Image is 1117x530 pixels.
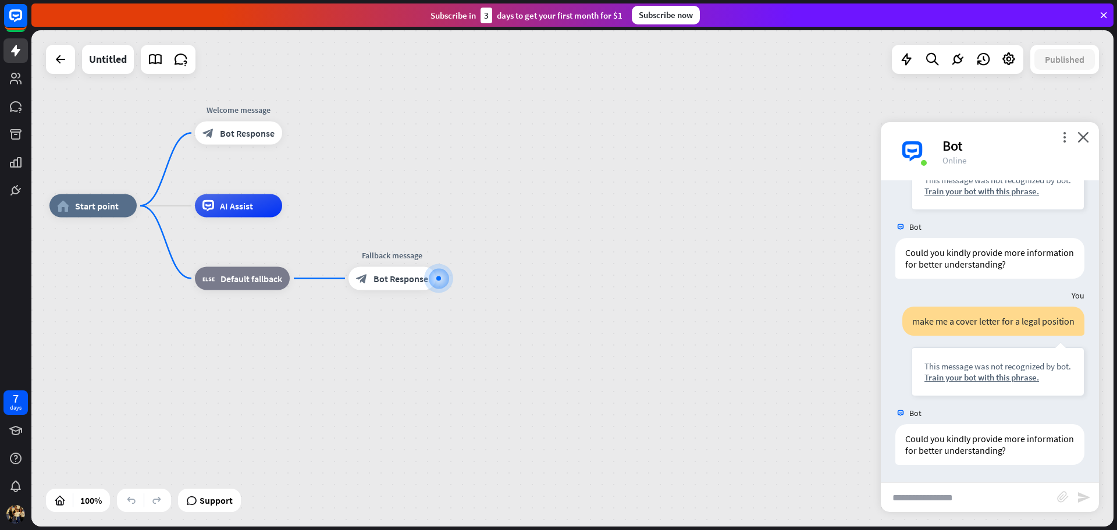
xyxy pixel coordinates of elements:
span: Bot [909,222,922,232]
div: 7 [13,393,19,404]
button: Open LiveChat chat widget [9,5,44,40]
div: Untitled [89,45,127,74]
div: Bot [942,137,1085,155]
span: Bot Response [373,273,428,284]
span: AI Assist [220,200,253,212]
span: Bot Response [220,127,275,139]
div: Online [942,155,1085,166]
div: Train your bot with this phrase. [924,186,1071,197]
div: Welcome message [186,104,291,116]
div: This message was not recognized by bot. [924,175,1071,186]
span: Default fallback [220,273,282,284]
span: You [1072,290,1084,301]
div: Fallback message [340,250,444,261]
i: block_bot_response [356,273,368,284]
i: send [1077,490,1091,504]
span: Start point [75,200,119,212]
div: This message was not recognized by bot. [924,361,1071,372]
div: Could you kindly provide more information for better understanding? [895,238,1084,279]
div: Train your bot with this phrase. [924,372,1071,383]
i: block_bot_response [202,127,214,139]
div: 100% [77,491,105,510]
div: Could you kindly provide more information for better understanding? [895,424,1084,465]
i: close [1077,131,1089,143]
div: Subscribe in days to get your first month for $1 [431,8,622,23]
div: make me a cover letter for a legal position [902,307,1084,336]
span: Support [200,491,233,510]
div: days [10,404,22,412]
i: more_vert [1059,131,1070,143]
div: 3 [481,8,492,23]
div: Subscribe now [632,6,700,24]
span: Bot [909,408,922,418]
i: block_fallback [202,273,215,284]
button: Published [1034,49,1095,70]
i: block_attachment [1057,491,1069,503]
a: 7 days [3,390,28,415]
i: home_2 [57,200,69,212]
